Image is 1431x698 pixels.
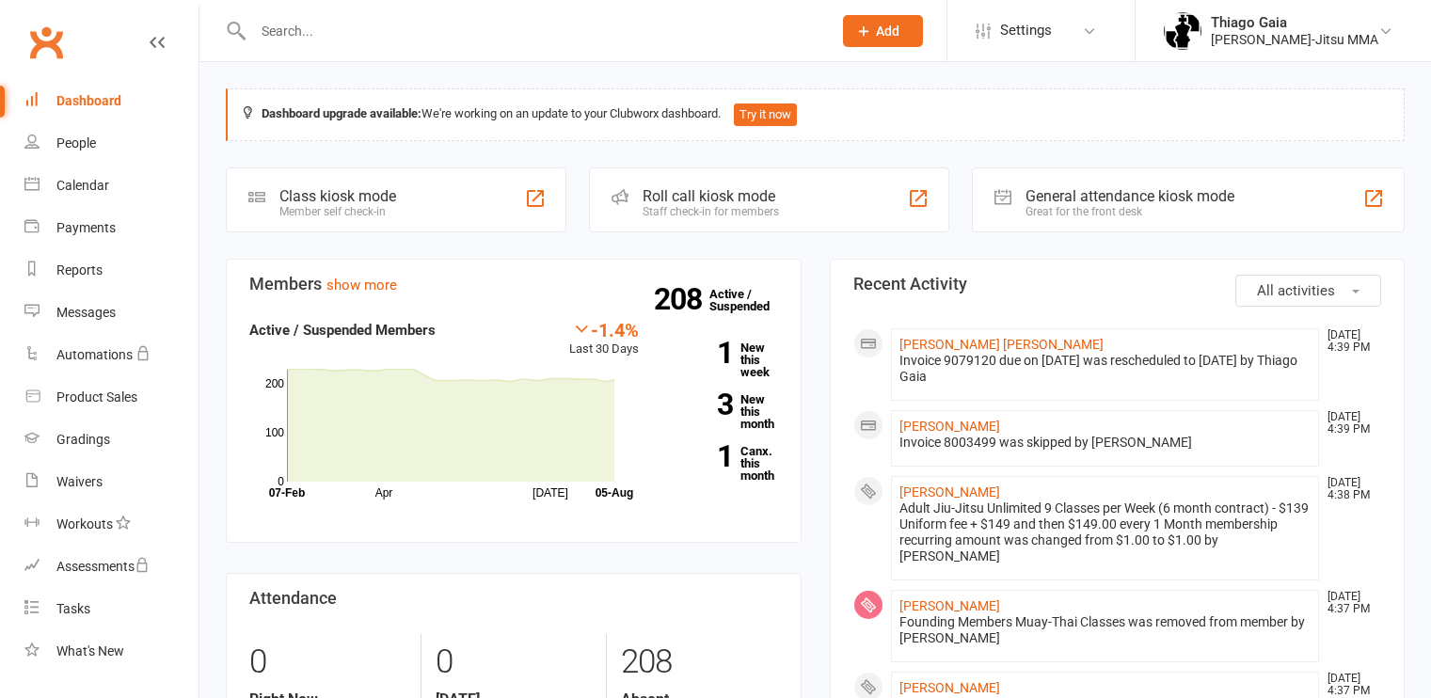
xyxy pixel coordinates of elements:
div: Staff check-in for members [643,205,779,218]
div: Gradings [56,432,110,447]
a: Product Sales [24,376,199,419]
h3: Attendance [249,589,778,608]
div: Tasks [56,601,90,616]
a: [PERSON_NAME] [PERSON_NAME] [899,337,1104,352]
time: [DATE] 4:38 PM [1318,477,1380,501]
div: Reports [56,262,103,278]
div: Automations [56,347,133,362]
button: Try it now [734,103,797,126]
a: [PERSON_NAME] [899,680,1000,695]
strong: Dashboard upgrade available: [262,106,421,120]
a: Assessments [24,546,199,588]
div: Last 30 Days [569,319,639,359]
div: 0 [249,634,406,690]
div: General attendance kiosk mode [1026,187,1234,205]
span: Settings [1000,9,1052,52]
div: Invoice 9079120 due on [DATE] was rescheduled to [DATE] by Thiago Gaia [899,353,1312,385]
div: People [56,135,96,151]
h3: Recent Activity [853,275,1382,293]
span: All activities [1257,282,1335,299]
div: Great for the front desk [1026,205,1234,218]
a: [PERSON_NAME] [899,484,1000,500]
a: show more [326,277,397,293]
button: Add [843,15,923,47]
div: Assessments [56,559,150,574]
a: Gradings [24,419,199,461]
a: People [24,122,199,165]
div: Calendar [56,178,109,193]
div: [PERSON_NAME]-Jitsu MMA [1211,31,1378,48]
div: Invoice 8003499 was skipped by [PERSON_NAME] [899,435,1312,451]
div: 0 [436,634,592,690]
div: Product Sales [56,389,137,405]
a: Automations [24,334,199,376]
div: -1.4% [569,319,639,340]
strong: 208 [654,285,709,313]
div: Payments [56,220,116,235]
a: Waivers [24,461,199,503]
a: Payments [24,207,199,249]
a: 1Canx. this month [667,445,778,482]
strong: 1 [667,339,733,367]
div: 208 [621,634,777,690]
div: Waivers [56,474,103,489]
div: Roll call kiosk mode [643,187,779,205]
a: Messages [24,292,199,334]
a: 208Active / Suspended [709,274,792,326]
div: Founding Members Muay-Thai Classes was removed from member by [PERSON_NAME] [899,614,1312,646]
span: Add [876,24,899,39]
div: We're working on an update to your Clubworx dashboard. [226,88,1405,141]
button: All activities [1235,275,1381,307]
div: Class kiosk mode [279,187,396,205]
a: Calendar [24,165,199,207]
time: [DATE] 4:39 PM [1318,329,1380,354]
img: thumb_image1620107676.png [1164,12,1201,50]
strong: 1 [667,442,733,470]
time: [DATE] 4:39 PM [1318,411,1380,436]
a: [PERSON_NAME] [899,598,1000,613]
strong: 3 [667,390,733,419]
div: Workouts [56,516,113,531]
a: 3New this month [667,393,778,430]
a: 1New this week [667,341,778,378]
a: Reports [24,249,199,292]
div: Thiago Gaia [1211,14,1378,31]
a: [PERSON_NAME] [899,419,1000,434]
a: Dashboard [24,80,199,122]
time: [DATE] 4:37 PM [1318,673,1380,697]
div: Adult Jiu-Jitsu Unlimited 9 Classes per Week (6 month contract) - $139 Uniform fee + $149 and the... [899,500,1312,564]
div: Dashboard [56,93,121,108]
div: Member self check-in [279,205,396,218]
time: [DATE] 4:37 PM [1318,591,1380,615]
strong: Active / Suspended Members [249,322,436,339]
a: What's New [24,630,199,673]
div: Messages [56,305,116,320]
div: What's New [56,643,124,658]
a: Workouts [24,503,199,546]
h3: Members [249,275,778,293]
a: Tasks [24,588,199,630]
input: Search... [247,18,819,44]
a: Clubworx [23,19,70,66]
